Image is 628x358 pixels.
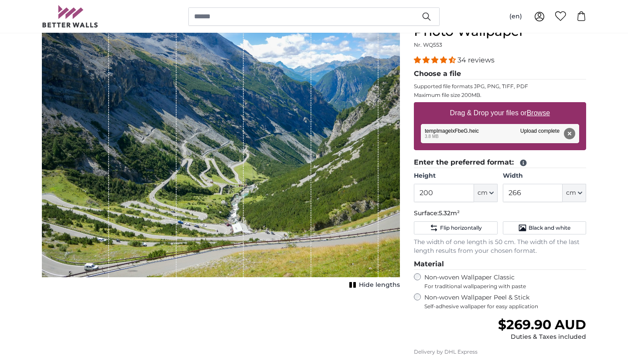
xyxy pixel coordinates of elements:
[440,224,482,231] span: Flip horizontally
[478,189,488,197] span: cm
[529,224,570,231] span: Black and white
[498,317,586,333] span: $269.90 AUD
[457,56,495,64] span: 34 reviews
[424,273,586,290] label: Non-woven Wallpaper Classic
[414,172,497,180] label: Height
[414,157,586,168] legend: Enter the preferred format:
[414,56,457,64] span: 4.32 stars
[566,189,576,197] span: cm
[498,333,586,341] div: Duties & Taxes included
[414,348,586,355] p: Delivery by DHL Express
[424,293,586,310] label: Non-woven Wallpaper Peel & Stick
[474,184,498,202] button: cm
[527,109,550,117] u: Browse
[502,9,529,24] button: (en)
[414,69,586,79] legend: Choose a file
[414,209,586,218] p: Surface:
[414,259,586,270] legend: Material
[359,281,400,289] span: Hide lengths
[424,283,586,290] span: For traditional wallpapering with paste
[414,221,497,234] button: Flip horizontally
[424,303,586,310] span: Self-adhesive wallpaper for easy application
[503,221,586,234] button: Black and white
[414,41,442,48] span: Nr. WQ553
[563,184,586,202] button: cm
[347,279,400,291] button: Hide lengths
[414,83,586,90] p: Supported file formats JPG, PNG, TIFF, PDF
[503,172,586,180] label: Width
[447,104,553,122] label: Drag & Drop your files or
[414,92,586,99] p: Maximum file size 200MB.
[439,209,460,217] span: 5.32m²
[42,8,400,291] div: 1 of 1
[42,5,99,28] img: Betterwalls
[414,238,586,255] p: The width of one length is 50 cm. The width of the last length results from your chosen format.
